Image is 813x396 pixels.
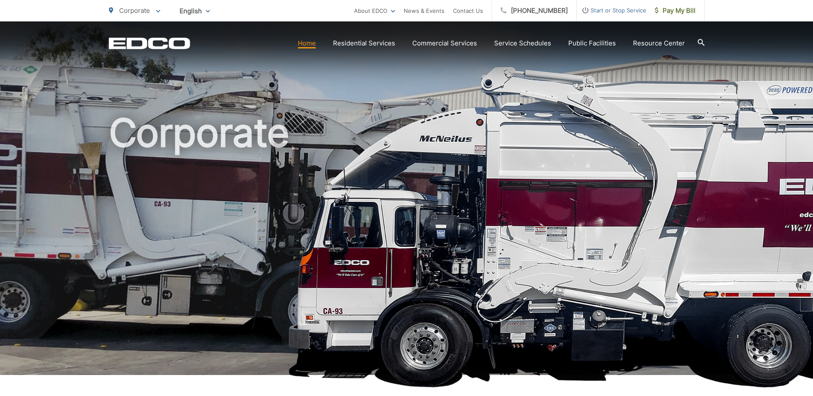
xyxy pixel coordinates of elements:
[404,6,444,16] a: News & Events
[109,37,190,49] a: EDCD logo. Return to the homepage.
[298,38,316,48] a: Home
[354,6,395,16] a: About EDCO
[173,3,216,18] span: English
[412,38,477,48] a: Commercial Services
[109,111,705,383] h1: Corporate
[453,6,483,16] a: Contact Us
[333,38,395,48] a: Residential Services
[119,6,150,15] span: Corporate
[655,6,696,16] span: Pay My Bill
[494,38,551,48] a: Service Schedules
[633,38,685,48] a: Resource Center
[568,38,616,48] a: Public Facilities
